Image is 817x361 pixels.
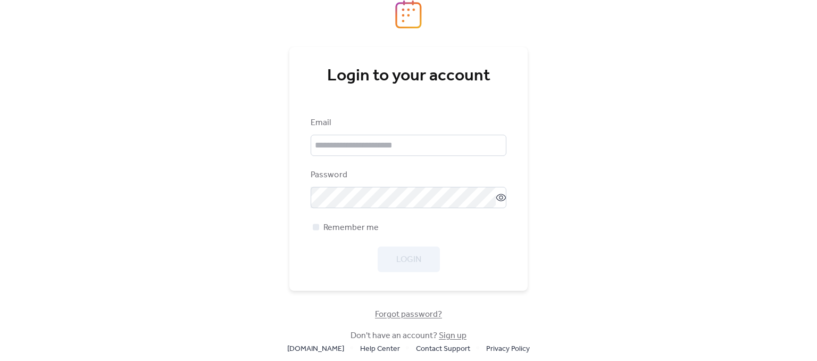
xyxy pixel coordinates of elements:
[416,343,470,356] span: Contact Support
[311,117,504,129] div: Email
[287,342,344,355] a: [DOMAIN_NAME]
[439,327,466,344] a: Sign up
[486,342,530,355] a: Privacy Policy
[360,343,400,356] span: Help Center
[375,308,442,321] span: Forgot password?
[375,311,442,317] a: Forgot password?
[486,343,530,356] span: Privacy Policy
[311,65,506,87] div: Login to your account
[311,169,504,182] div: Password
[323,221,379,234] span: Remember me
[287,343,344,356] span: [DOMAIN_NAME]
[351,330,466,342] span: Don't have an account?
[416,342,470,355] a: Contact Support
[360,342,400,355] a: Help Center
